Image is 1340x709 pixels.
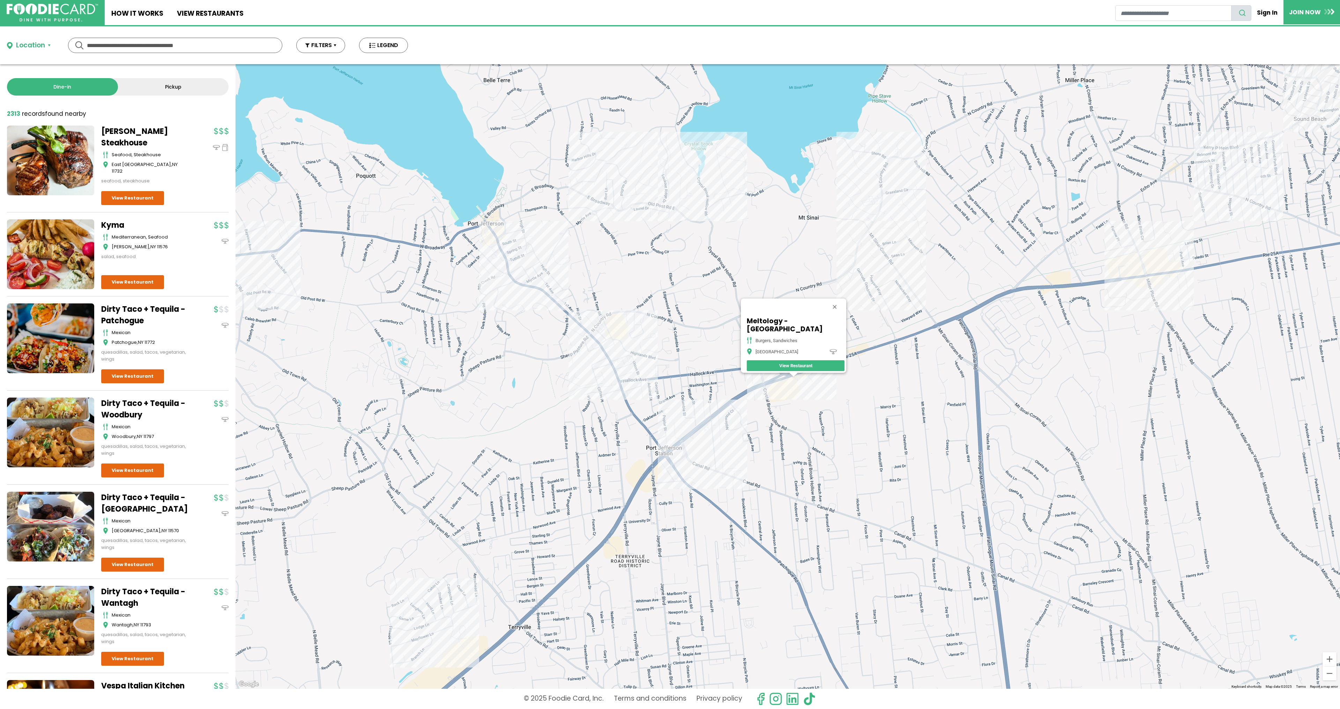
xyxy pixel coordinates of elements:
span: 11576 [157,243,168,250]
img: dinein_icon.png [830,348,837,355]
div: seafood, steakhouse [101,178,188,184]
button: Close [826,299,843,315]
a: View Restaurant [101,652,164,666]
button: Keyboard shortcuts [1231,684,1261,689]
div: mexican [112,518,188,525]
h5: Meltology - [GEOGRAPHIC_DATA] [747,317,844,333]
div: Burgers, Sandwiches [755,338,797,343]
img: cutlery_icon.svg [103,234,108,241]
img: dinein_icon.svg [222,322,229,329]
img: linkedin.svg [786,692,799,706]
button: Zoom in [1323,652,1337,666]
div: , [112,243,188,250]
span: NY [162,527,167,534]
img: cutlery_icon.png [747,337,752,344]
span: Map data ©2025 [1266,685,1292,688]
span: [GEOGRAPHIC_DATA] [112,527,161,534]
div: mexican [112,329,188,336]
img: dinein_icon.svg [222,416,229,423]
img: map_icon.svg [103,161,108,168]
a: Dirty Taco + Tequila - Patchogue [101,303,188,326]
a: Open this area in Google Maps (opens a new window) [237,680,260,689]
img: dinein_icon.svg [213,144,220,151]
img: cutlery_icon.svg [103,151,108,158]
span: NY [150,243,156,250]
button: FILTERS [296,38,345,53]
div: [GEOGRAPHIC_DATA] [755,349,798,354]
span: NY [138,339,143,346]
div: quesadillas, salad, tacos, vegetarian, wings [101,349,188,362]
img: Google [237,680,260,689]
img: map_icon.svg [103,433,108,440]
span: Wantagh [112,621,133,628]
a: View Restaurant [747,360,844,371]
a: [PERSON_NAME] Steakhouse [101,126,188,149]
img: tiktok.svg [803,692,816,706]
div: , [112,161,188,175]
img: map_icon.svg [103,339,108,346]
a: Vespa Italian Kitchen & Bar - Farmingdale [101,680,188,703]
img: map_icon.svg [103,621,108,628]
button: Location [7,40,51,51]
img: map_icon.svg [103,527,108,534]
div: mediterranean, seafood [112,234,188,241]
a: Sign In [1251,5,1283,20]
button: search [1231,5,1251,21]
span: 11570 [168,527,179,534]
a: View Restaurant [101,463,164,477]
span: records [22,110,45,118]
a: Dirty Taco + Tequila - Woodbury [101,398,188,421]
div: salad, seafood [101,253,188,260]
div: quesadillas, salad, tacos, vegetarian, wings [101,537,188,551]
img: dinein_icon.svg [222,510,229,517]
input: restaurant search [1115,5,1231,21]
div: , [112,527,188,534]
a: Terms and conditions [614,692,686,706]
img: map_icon.svg [103,243,108,250]
a: View Restaurant [101,275,164,289]
img: cutlery_icon.svg [103,612,108,619]
span: 11797 [143,433,154,440]
div: mexican [112,612,188,619]
div: mexican [112,423,188,430]
a: Pickup [118,78,229,96]
button: Zoom out [1323,666,1337,680]
span: NY [137,433,142,440]
a: Privacy policy [697,692,742,706]
span: East [GEOGRAPHIC_DATA] [112,161,171,168]
img: cutlery_icon.svg [103,518,108,525]
span: NY [134,621,139,628]
div: Playa Bowls - Miller Place [236,64,1340,689]
div: seafood, steakhouse [112,151,188,158]
p: © 2025 Foodie Card, Inc. [524,692,604,706]
img: map_icon.png [747,348,752,355]
a: Dirty Taco + Tequila - [GEOGRAPHIC_DATA] [101,492,188,515]
span: [PERSON_NAME] [112,243,149,250]
div: , [112,433,188,440]
img: pickup_icon.svg [222,144,229,151]
span: Woodbury [112,433,136,440]
a: View Restaurant [101,369,164,383]
span: NY [172,161,178,168]
img: FoodieCard; Eat, Drink, Save, Donate [7,3,98,22]
div: Location [16,40,45,51]
svg: check us out on facebook [754,692,767,706]
a: View Restaurant [101,558,164,572]
span: 11772 [144,339,155,346]
div: found nearby [7,110,86,119]
div: quesadillas, salad, tacos, vegetarian, wings [101,631,188,645]
span: 11793 [140,621,151,628]
div: , [112,621,188,628]
button: LEGEND [359,38,408,53]
img: cutlery_icon.svg [103,329,108,336]
div: quesadillas, salad, tacos, vegetarian, wings [101,443,188,457]
a: Terms [1296,685,1306,688]
a: Report a map error [1310,685,1338,688]
span: 11732 [112,168,122,174]
img: cutlery_icon.svg [103,423,108,430]
div: , [112,339,188,346]
span: Patchogue [112,339,137,346]
a: Dine-in [7,78,118,96]
img: dinein_icon.svg [222,238,229,245]
img: dinein_icon.svg [222,604,229,611]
